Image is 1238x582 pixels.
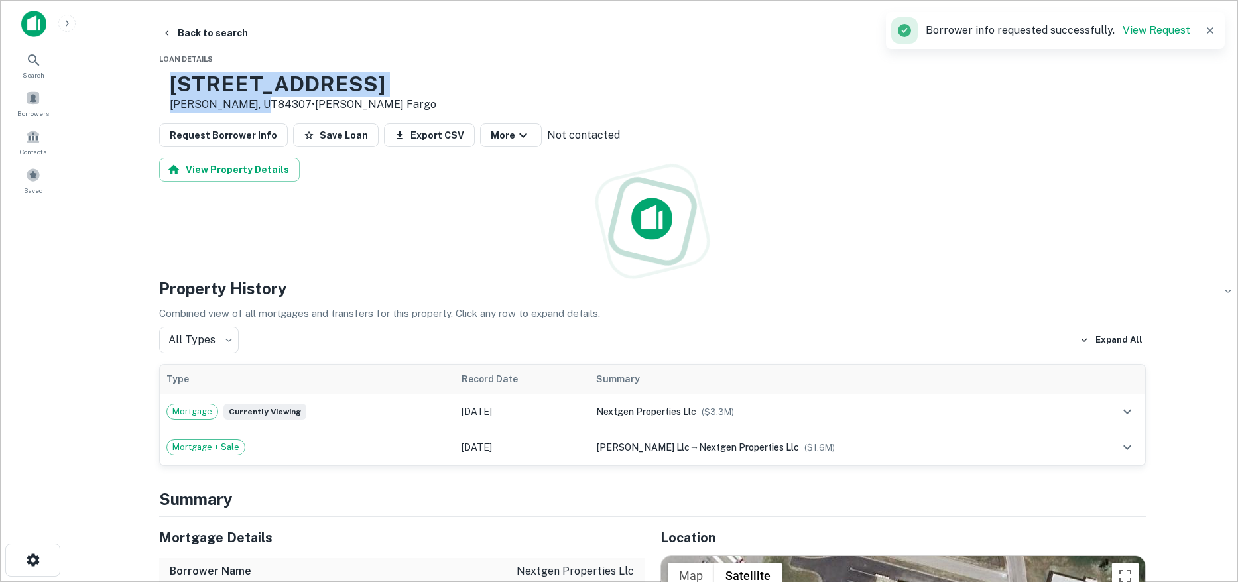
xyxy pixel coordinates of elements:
[517,563,634,579] p: nextgen properties llc
[1116,400,1139,423] button: expand row
[156,21,253,45] button: Back to search
[20,146,46,157] span: Contacts
[159,306,1146,321] p: Combined view of all mortgages and transfers for this property. Click any row to expand details.
[4,162,62,198] a: Saved
[223,404,306,420] span: Currently viewing
[702,407,734,417] span: ($ 3.3M )
[384,123,475,147] button: Export CSV
[21,11,46,37] img: capitalize-icon.png
[170,97,436,113] p: [PERSON_NAME], UT84307 •
[547,127,620,143] div: Not contacted
[4,47,62,83] a: Search
[804,443,835,453] span: ($ 1.6M )
[4,124,62,160] a: Contacts
[160,365,456,394] th: Type
[167,405,217,418] span: Mortgage
[480,123,542,147] button: More
[1116,436,1139,459] button: expand row
[455,430,589,465] td: [DATE]
[596,440,1069,455] div: →
[159,327,239,353] div: All Types
[660,528,1146,548] h5: Location
[24,185,43,196] span: Saved
[926,23,1190,38] p: Borrower info requested successfully.
[1123,24,1190,36] a: View Request
[1172,434,1238,497] iframe: Chat Widget
[455,365,589,394] th: Record Date
[159,55,213,63] span: Loan Details
[159,528,645,548] h5: Mortgage Details
[170,72,436,97] h3: [STREET_ADDRESS]
[596,406,696,417] span: nextgen properties llc
[589,365,1076,394] th: Summary
[596,442,690,453] span: [PERSON_NAME] llc
[1076,330,1146,350] button: Expand All
[159,487,1146,511] h4: Summary
[455,394,589,430] td: [DATE]
[315,98,436,111] a: [PERSON_NAME] Fargo
[167,441,245,454] span: Mortgage + Sale
[170,563,251,579] h6: Borrower Name
[159,276,1146,300] h4: Property History
[159,123,288,147] button: Request Borrower Info
[293,123,379,147] button: Save Loan
[4,86,62,121] a: Borrowers
[699,442,799,453] span: nextgen properties llc
[23,70,44,80] span: Search
[17,108,49,119] span: Borrowers
[159,158,300,182] button: View Property Details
